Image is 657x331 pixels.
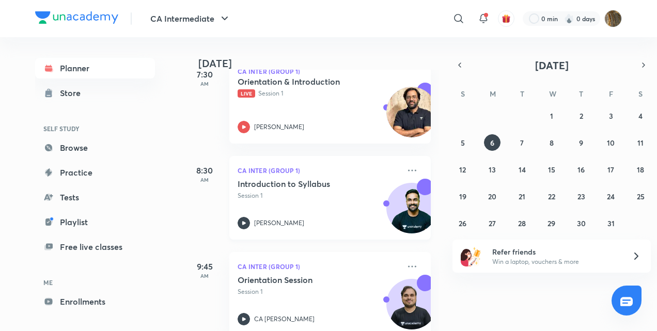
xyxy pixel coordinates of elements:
[498,10,514,27] button: avatar
[461,246,481,266] img: referral
[637,138,644,148] abbr: October 11, 2025
[459,218,466,228] abbr: October 26, 2025
[238,287,400,296] p: Session 1
[490,89,496,99] abbr: Monday
[459,165,466,175] abbr: October 12, 2025
[35,291,155,312] a: Enrollments
[579,89,583,99] abbr: Thursday
[455,188,471,204] button: October 19, 2025
[603,215,619,231] button: October 31, 2025
[184,81,225,87] p: AM
[550,138,554,148] abbr: October 8, 2025
[184,177,225,183] p: AM
[550,111,553,121] abbr: October 1, 2025
[35,83,155,103] a: Store
[238,89,255,98] span: Live
[543,107,560,124] button: October 1, 2025
[455,134,471,151] button: October 5, 2025
[577,218,586,228] abbr: October 30, 2025
[543,161,560,178] button: October 15, 2025
[254,122,304,132] p: [PERSON_NAME]
[484,161,500,178] button: October 13, 2025
[543,215,560,231] button: October 29, 2025
[573,161,589,178] button: October 16, 2025
[603,107,619,124] button: October 3, 2025
[489,165,496,175] abbr: October 13, 2025
[607,138,615,148] abbr: October 10, 2025
[603,161,619,178] button: October 17, 2025
[580,111,583,121] abbr: October 2, 2025
[467,58,636,72] button: [DATE]
[238,89,400,98] p: Session 1
[484,188,500,204] button: October 20, 2025
[632,107,649,124] button: October 4, 2025
[579,138,583,148] abbr: October 9, 2025
[632,134,649,151] button: October 11, 2025
[520,89,524,99] abbr: Tuesday
[238,191,400,200] p: Session 1
[638,89,643,99] abbr: Saturday
[461,138,465,148] abbr: October 5, 2025
[35,11,118,24] img: Company Logo
[484,215,500,231] button: October 27, 2025
[35,11,118,26] a: Company Logo
[520,138,524,148] abbr: October 7, 2025
[632,188,649,204] button: October 25, 2025
[638,111,643,121] abbr: October 4, 2025
[604,10,622,27] img: Mayank Kumawat
[492,246,619,257] h6: Refer friends
[489,218,496,228] abbr: October 27, 2025
[35,137,155,158] a: Browse
[547,218,555,228] abbr: October 29, 2025
[184,260,225,273] h5: 9:45
[60,87,87,99] div: Store
[238,164,400,177] p: CA Inter (Group 1)
[459,192,466,201] abbr: October 19, 2025
[603,188,619,204] button: October 24, 2025
[609,89,613,99] abbr: Friday
[573,134,589,151] button: October 9, 2025
[519,165,526,175] abbr: October 14, 2025
[184,68,225,81] h5: 7:30
[35,120,155,137] h6: SELF STUDY
[502,14,511,23] img: avatar
[35,237,155,257] a: Free live classes
[238,260,400,273] p: CA Inter (Group 1)
[637,165,644,175] abbr: October 18, 2025
[573,188,589,204] button: October 23, 2025
[461,89,465,99] abbr: Sunday
[607,165,614,175] abbr: October 17, 2025
[238,275,366,285] h5: Orientation Session
[632,161,649,178] button: October 18, 2025
[514,161,530,178] button: October 14, 2025
[455,215,471,231] button: October 26, 2025
[492,257,619,266] p: Win a laptop, vouchers & more
[519,192,525,201] abbr: October 21, 2025
[535,58,569,72] span: [DATE]
[549,89,556,99] abbr: Wednesday
[607,192,615,201] abbr: October 24, 2025
[455,161,471,178] button: October 12, 2025
[514,215,530,231] button: October 28, 2025
[184,273,225,279] p: AM
[35,212,155,232] a: Playlist
[484,134,500,151] button: October 6, 2025
[198,57,441,70] h4: [DATE]
[387,188,436,238] img: Avatar
[144,8,237,29] button: CA Intermediate
[514,188,530,204] button: October 21, 2025
[543,134,560,151] button: October 8, 2025
[238,76,366,87] h5: Orientation & Introduction
[490,138,494,148] abbr: October 6, 2025
[603,134,619,151] button: October 10, 2025
[573,107,589,124] button: October 2, 2025
[238,68,423,74] p: CA Inter (Group 1)
[548,192,555,201] abbr: October 22, 2025
[543,188,560,204] button: October 22, 2025
[573,215,589,231] button: October 30, 2025
[577,192,585,201] abbr: October 23, 2025
[637,192,645,201] abbr: October 25, 2025
[35,187,155,208] a: Tests
[35,58,155,78] a: Planner
[238,179,366,189] h5: Introduction to Syllabus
